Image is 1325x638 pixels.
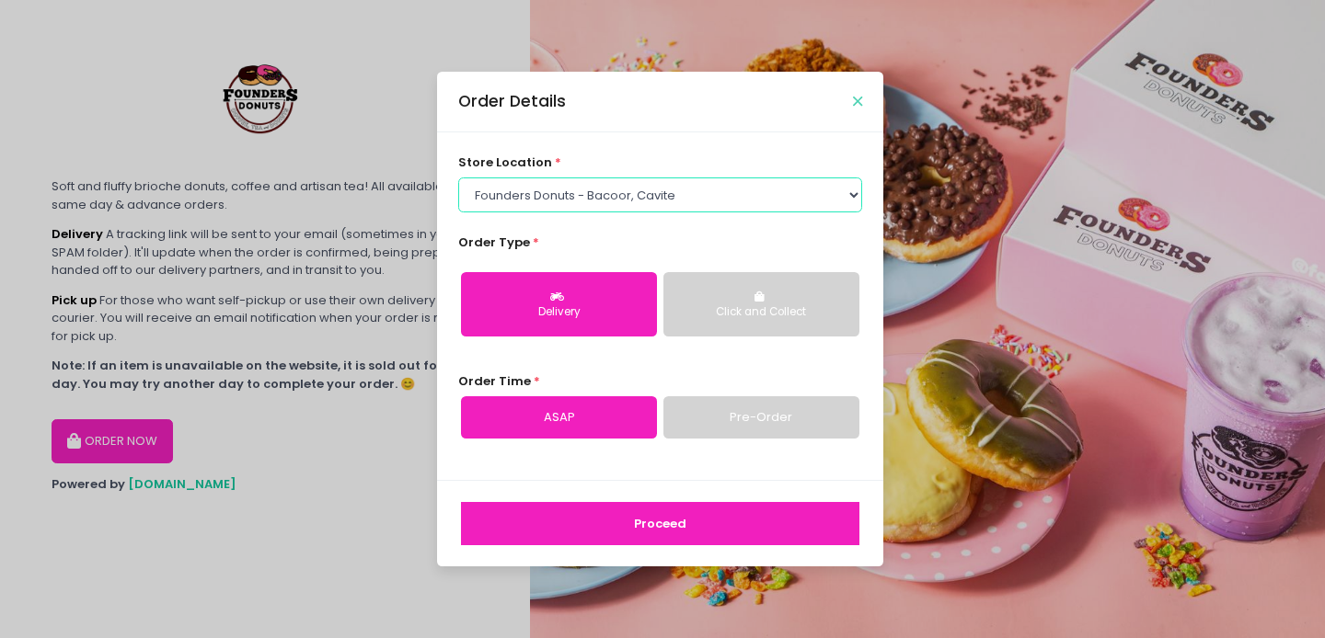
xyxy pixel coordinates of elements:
span: store location [458,154,552,171]
button: Proceed [461,502,859,546]
a: ASAP [461,396,657,439]
button: Close [853,97,862,106]
span: Order Type [458,234,530,251]
div: Click and Collect [676,304,847,321]
div: Delivery [474,304,644,321]
span: Order Time [458,372,531,390]
div: Order Details [458,89,566,113]
button: Delivery [461,272,657,336]
a: Pre-Order [663,396,859,439]
button: Click and Collect [663,272,859,336]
